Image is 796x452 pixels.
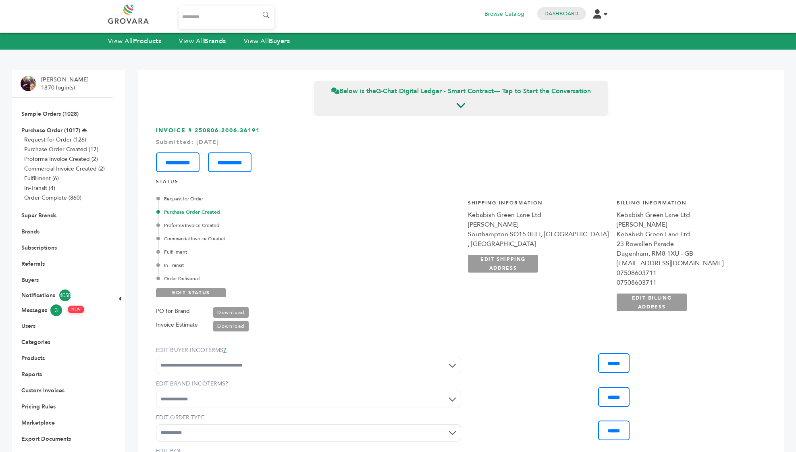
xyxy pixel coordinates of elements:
div: , [GEOGRAPHIC_DATA] [468,239,609,249]
label: EDIT ORDER TYPE [156,414,461,422]
a: Export Documents [21,435,71,443]
a: Messages3 NEW [21,304,104,316]
h4: Billing Information [617,200,757,210]
a: Request for Order (126) [24,136,86,144]
a: View AllBrands [179,37,226,46]
h4: STATUS [156,178,766,189]
a: Subscriptions [21,244,57,252]
span: 3 [50,304,62,316]
label: PO for Brand [156,306,190,316]
label: EDIT BRAND INCOTERMS [156,380,461,388]
span: Below is the — Tap to Start the Conversation [331,87,591,96]
a: Order Complete (860) [24,194,81,202]
a: Products [21,354,45,362]
strong: Brands [204,37,226,46]
div: Dagenham, RM8 1XU - GB [617,249,757,258]
a: ? [223,346,226,354]
a: In-Transit (4) [24,184,55,192]
a: Browse Catalog [484,10,524,19]
div: Kebabish Green Lane Ltd [617,210,757,220]
div: Request for Order [158,195,370,202]
div: [PERSON_NAME] [468,220,609,229]
a: Download [213,307,249,318]
a: ? [225,380,228,387]
a: Brands [21,228,39,235]
div: Purchase Order Created [158,208,370,216]
div: 07508603711 [617,268,757,278]
a: EDIT SHIPPING ADDRESS [468,255,538,273]
strong: Products [133,37,161,46]
strong: G-Chat Digital Ledger - Smart Contract [376,87,494,96]
a: Purchase Order Created (17) [24,146,98,153]
a: Notifications4058 [21,290,104,301]
a: Users [21,322,35,330]
h3: INVOICE # 250806-2006-36191 [156,127,766,172]
div: 23 Rowallen Parade [617,239,757,249]
a: Pricing Rules [21,403,56,410]
div: Commercial Invoice Created [158,235,370,242]
a: Download [213,321,249,331]
a: Sample Orders (1028) [21,110,79,118]
label: Invoice Estimate [156,320,198,330]
a: View AllBuyers [244,37,290,46]
label: EDIT BUYER INCOTERMS [156,346,461,354]
a: EDIT BILLING ADDRESS [617,294,687,311]
div: Southampton SO15 0HH, [GEOGRAPHIC_DATA] [468,229,609,239]
li: [PERSON_NAME] - 1870 login(s) [41,76,94,92]
a: Buyers [21,276,39,284]
strong: Buyers [269,37,290,46]
a: EDIT STATUS [156,288,226,297]
span: NEW [68,306,84,313]
div: In-Transit [158,262,370,269]
input: Search... [179,6,274,29]
a: Fulfillment (6) [24,175,59,182]
a: Commercial Invoice Created (2) [24,165,105,173]
a: Reports [21,371,42,378]
div: Kebabish Green Lane Ltd [617,229,757,239]
a: Proforma Invoice Created (2) [24,155,98,163]
a: Purchase Order (1017) [21,127,80,134]
div: Fulfillment [158,248,370,256]
div: [PERSON_NAME] [617,220,757,229]
div: Order Delivered [158,275,370,282]
a: View AllProducts [108,37,162,46]
a: Super Brands [21,212,56,219]
a: Dashboard [545,10,578,17]
a: Categories [21,338,50,346]
a: Referrals [21,260,45,268]
div: 07508603711 [617,278,757,287]
div: Proforma Invoice Created [158,222,370,229]
div: Submitted: [DATE] [156,138,766,146]
a: Marketplace [21,419,55,427]
div: [EMAIL_ADDRESS][DOMAIN_NAME] [617,258,757,268]
h4: Shipping Information [468,200,609,210]
span: 4058 [59,290,71,301]
a: Custom Invoices [21,387,64,394]
div: Kebabish Green Lane Ltd [468,210,609,220]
